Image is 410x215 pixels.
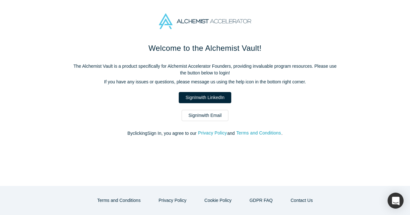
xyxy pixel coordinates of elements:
[70,42,340,54] h1: Welcome to the Alchemist Vault!
[284,195,319,206] button: Contact Us
[236,129,282,137] button: Terms and Conditions
[70,63,340,76] p: The Alchemist Vault is a product specifically for Alchemist Accelerator Founders, providing inval...
[179,92,231,103] a: SignInwith LinkedIn
[91,195,147,206] button: Terms and Conditions
[159,13,251,29] img: Alchemist Accelerator Logo
[70,79,340,85] p: If you have any issues or questions, please message us using the help icon in the bottom right co...
[152,195,193,206] button: Privacy Policy
[182,110,228,121] a: SignInwith Email
[70,130,340,137] p: By clicking Sign In , you agree to our and .
[243,195,279,206] a: GDPR FAQ
[198,195,238,206] button: Cookie Policy
[198,129,227,137] button: Privacy Policy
